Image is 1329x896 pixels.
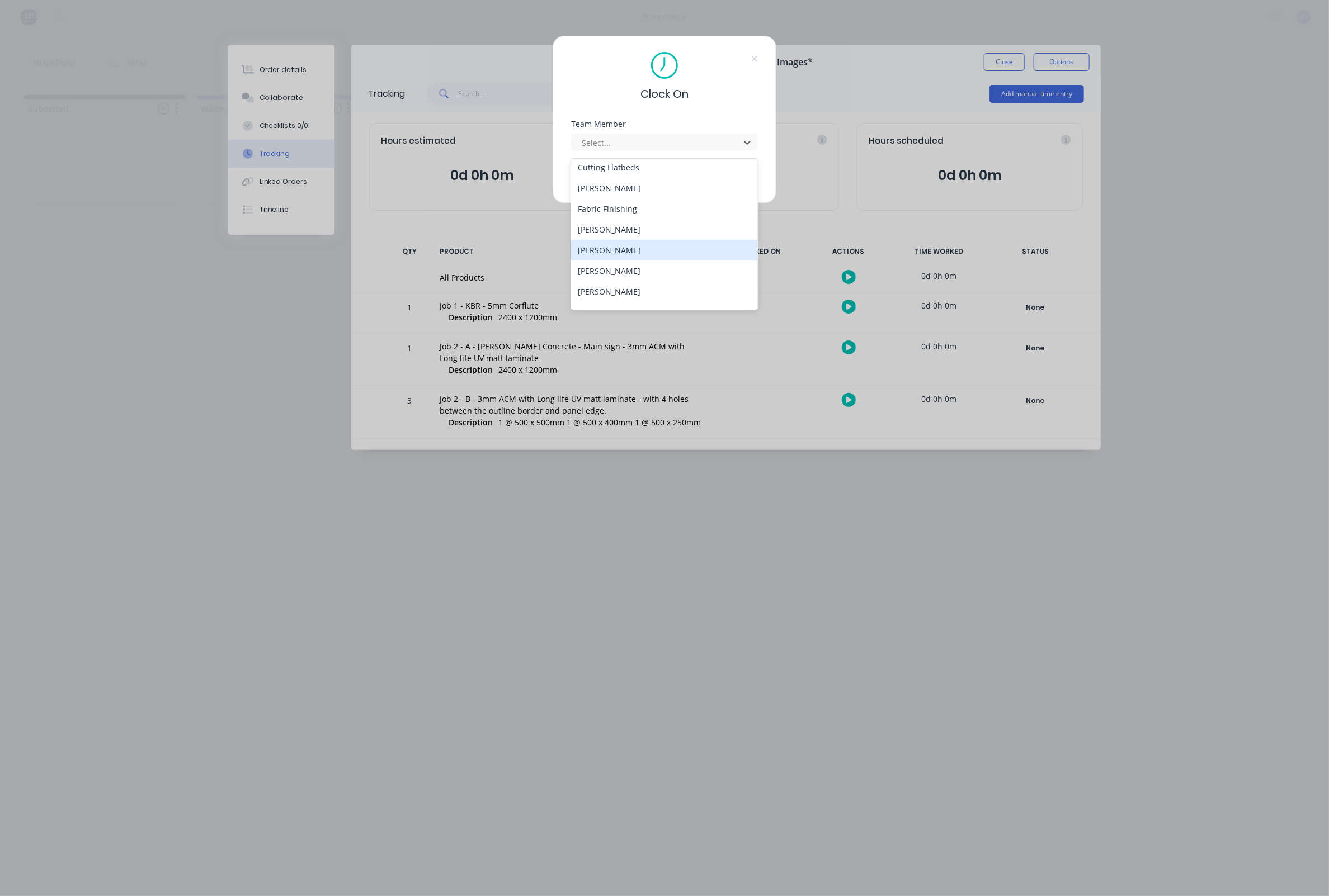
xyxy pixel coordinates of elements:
div: Team Member [571,120,758,128]
div: [PERSON_NAME] [571,281,758,302]
div: [PERSON_NAME] [571,219,758,240]
div: [PERSON_NAME] [571,240,758,260]
span: Clock On [640,86,689,102]
div: Fabric Finishing [571,198,758,219]
div: [PERSON_NAME] [571,260,758,281]
div: Cutting Flatbeds [571,157,758,178]
div: [PERSON_NAME] [571,302,758,323]
div: [PERSON_NAME] [571,178,758,198]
